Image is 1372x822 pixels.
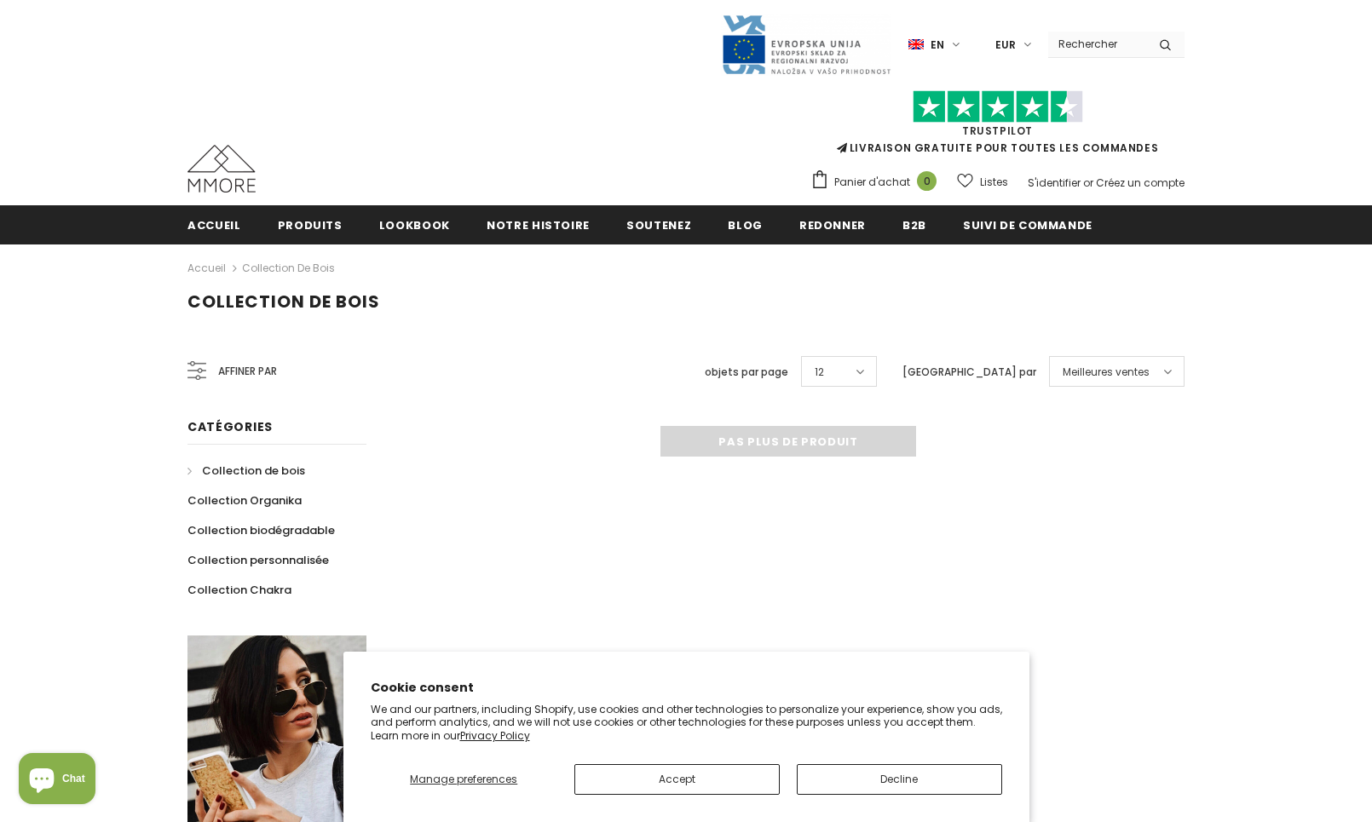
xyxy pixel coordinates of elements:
[963,217,1092,233] span: Suivi de commande
[902,205,926,244] a: B2B
[574,764,780,795] button: Accept
[187,418,273,435] span: Catégories
[1096,175,1185,190] a: Créez un compte
[799,205,866,244] a: Redonner
[14,753,101,808] inbox-online-store-chat: Shopify online store chat
[917,171,937,191] span: 0
[721,14,891,76] img: Javni Razpis
[962,124,1033,138] a: TrustPilot
[728,217,763,233] span: Blog
[371,703,1002,743] p: We and our partners, including Shopify, use cookies and other technologies to personalize your ex...
[728,205,763,244] a: Blog
[187,258,226,279] a: Accueil
[187,515,335,545] a: Collection biodégradable
[797,764,1002,795] button: Decline
[278,217,343,233] span: Produits
[187,545,329,575] a: Collection personnalisée
[187,290,380,313] span: Collection de bois
[957,167,1008,197] a: Listes
[187,492,302,509] span: Collection Organika
[187,582,291,598] span: Collection Chakra
[1028,175,1081,190] a: S'identifier
[460,728,530,743] a: Privacy Policy
[902,364,1036,381] label: [GEOGRAPHIC_DATA] par
[202,463,305,479] span: Collection de bois
[626,205,691,244] a: soutenez
[995,37,1016,54] span: EUR
[931,37,944,54] span: en
[410,772,517,786] span: Manage preferences
[218,362,277,381] span: Affiner par
[810,170,945,195] a: Panier d'achat 0
[187,486,302,515] a: Collection Organika
[187,575,291,605] a: Collection Chakra
[187,522,335,538] span: Collection biodégradable
[980,174,1008,191] span: Listes
[187,552,329,568] span: Collection personnalisée
[278,205,343,244] a: Produits
[187,145,256,193] img: Cas MMORE
[379,217,450,233] span: Lookbook
[810,98,1185,155] span: LIVRAISON GRATUITE POUR TOUTES LES COMMANDES
[834,174,910,191] span: Panier d'achat
[187,217,241,233] span: Accueil
[1048,32,1146,56] input: Search Site
[371,679,1002,697] h2: Cookie consent
[1063,364,1150,381] span: Meilleures ventes
[913,90,1083,124] img: Faites confiance aux étoiles pilotes
[187,456,305,486] a: Collection de bois
[626,217,691,233] span: soutenez
[705,364,788,381] label: objets par page
[799,217,866,233] span: Redonner
[721,37,891,51] a: Javni Razpis
[242,261,335,275] a: Collection de bois
[487,217,590,233] span: Notre histoire
[187,205,241,244] a: Accueil
[1083,175,1093,190] span: or
[815,364,824,381] span: 12
[370,764,557,795] button: Manage preferences
[902,217,926,233] span: B2B
[963,205,1092,244] a: Suivi de commande
[487,205,590,244] a: Notre histoire
[379,205,450,244] a: Lookbook
[908,37,924,52] img: i-lang-1.png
